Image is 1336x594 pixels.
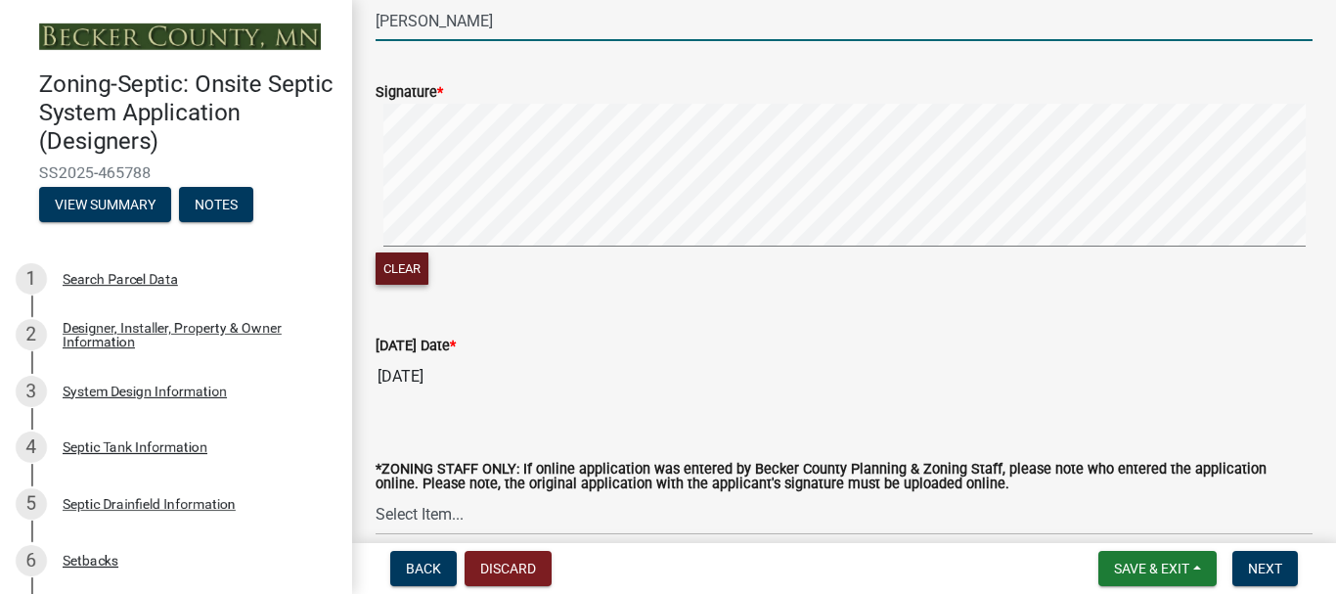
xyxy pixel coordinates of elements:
[16,263,47,295] div: 1
[1232,551,1298,586] button: Next
[406,561,441,576] span: Back
[1098,551,1217,586] button: Save & Exit
[179,187,253,222] button: Notes
[39,23,321,50] img: Becker County, Minnesota
[63,272,178,286] div: Search Parcel Data
[63,385,227,398] div: System Design Information
[16,376,47,407] div: 3
[39,163,313,182] span: SS2025-465788
[390,551,457,586] button: Back
[376,463,1313,491] label: *ZONING STAFF ONLY: If online application was entered by Becker County Planning & Zoning Staff, p...
[39,198,171,213] wm-modal-confirm: Summary
[1248,561,1282,576] span: Next
[376,340,456,353] label: [DATE] Date
[63,321,321,348] div: Designer, Installer, Property & Owner Information
[179,198,253,213] wm-modal-confirm: Notes
[1114,561,1189,576] span: Save & Exit
[16,545,47,576] div: 6
[63,497,236,511] div: Septic Drainfield Information
[39,70,336,155] h4: Zoning-Septic: Onsite Septic System Application (Designers)
[63,554,118,568] div: Setbacks
[376,86,443,100] label: Signature
[63,440,207,454] div: Septic Tank Information
[16,319,47,350] div: 2
[16,488,47,520] div: 5
[16,432,47,463] div: 4
[465,551,552,586] button: Discard
[39,187,171,222] button: View Summary
[376,252,428,285] button: Clear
